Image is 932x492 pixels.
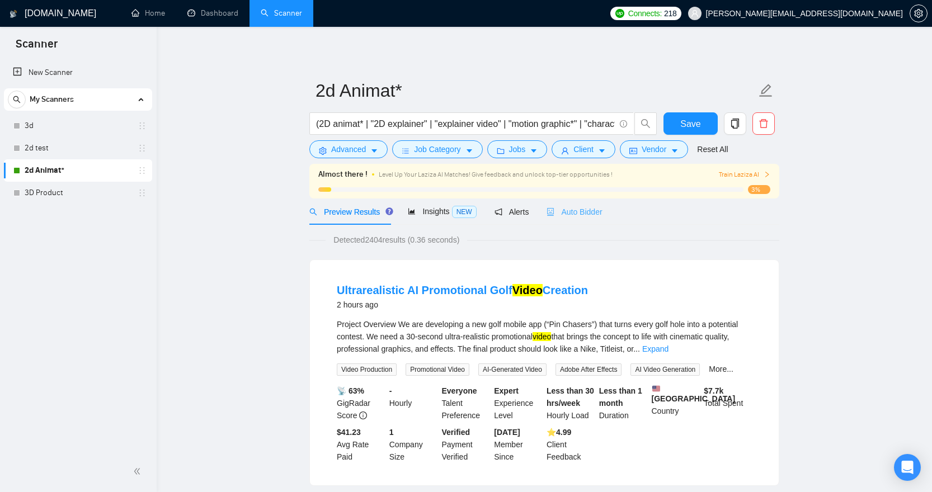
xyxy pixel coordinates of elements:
[615,9,624,18] img: upwork-logo.png
[331,143,366,155] span: Advanced
[337,386,364,395] b: 📡 63%
[599,386,642,408] b: Less than 1 month
[316,117,615,131] input: Search Freelance Jobs...
[702,385,754,422] div: Total Spent
[630,363,700,376] span: AI Video Generation
[30,88,74,111] span: My Scanners
[497,146,505,155] span: folder
[544,426,597,463] div: Client Feedback
[389,386,392,395] b: -
[8,96,25,103] span: search
[573,143,594,155] span: Client
[649,385,702,422] div: Country
[309,140,388,158] button: settingAdvancedcaret-down
[309,208,317,216] span: search
[131,8,165,18] a: homeHome
[671,146,679,155] span: caret-down
[547,208,554,216] span: robot
[440,385,492,422] div: Talent Preference
[133,466,144,477] span: double-left
[533,332,551,341] mark: video
[335,426,387,463] div: Avg Rate Paid
[318,168,368,181] span: Almost there !
[309,207,390,216] span: Preview Results
[709,365,733,373] a: More...
[556,363,622,376] span: Adobe After Effects
[316,77,756,105] input: Scanner name...
[680,117,700,131] span: Save
[894,454,921,481] div: Open Intercom Messenger
[138,166,147,175] span: holder
[547,428,571,437] b: ⭐️ 4.99
[628,7,662,20] span: Connects:
[724,112,746,135] button: copy
[370,146,378,155] span: caret-down
[261,8,302,18] a: searchScanner
[414,143,460,155] span: Job Category
[642,143,666,155] span: Vendor
[724,119,746,129] span: copy
[629,146,637,155] span: idcard
[25,159,131,182] a: 2d Animat*
[547,386,594,408] b: Less than 30 hrs/week
[379,171,613,178] span: Level Up Your Laziza AI Matches! Give feedback and unlock top-tier opportunities !
[478,363,547,376] span: AI-Generated Video
[495,208,502,216] span: notification
[408,207,416,215] span: area-chart
[509,143,526,155] span: Jobs
[187,8,238,18] a: dashboardDashboard
[664,7,676,20] span: 218
[704,386,723,395] b: $ 7.7k
[359,411,367,419] span: info-circle
[494,428,520,437] b: [DATE]
[326,234,467,246] span: Detected 2404 results (0.36 seconds)
[544,385,597,422] div: Hourly Load
[598,146,606,155] span: caret-down
[748,185,770,194] span: 3%
[465,146,473,155] span: caret-down
[452,206,477,218] span: NEW
[652,385,660,392] img: 🇺🇸
[642,344,669,353] a: Expand
[492,385,544,422] div: Experience Level
[620,120,627,127] span: info-circle
[561,146,569,155] span: user
[512,284,543,296] mark: Video
[25,115,131,137] a: 3d
[384,206,394,216] div: Tooltip anchor
[910,9,928,18] a: setting
[337,298,588,311] div: 2 hours ago
[634,112,657,135] button: search
[487,140,548,158] button: folderJobscaret-down
[691,10,699,17] span: user
[442,386,477,395] b: Everyone
[337,284,588,296] a: Ultrarealistic AI Promotional GolfVideoCreation
[337,318,752,355] div: Project Overview We are developing a new golf mobile app (“Pin Chasers”) that turns every golf ho...
[547,207,602,216] span: Auto Bidder
[406,363,469,376] span: Promotional Video
[392,140,482,158] button: barsJob Categorycaret-down
[552,140,615,158] button: userClientcaret-down
[389,428,394,437] b: 1
[492,426,544,463] div: Member Since
[764,171,770,178] span: right
[620,140,688,158] button: idcardVendorcaret-down
[13,61,143,84] a: New Scanner
[597,385,649,422] div: Duration
[495,207,529,216] span: Alerts
[719,169,770,180] button: Train Laziza AI
[138,144,147,153] span: holder
[337,428,361,437] b: $41.23
[635,119,656,129] span: search
[402,146,409,155] span: bars
[697,143,728,155] a: Reset All
[652,385,736,403] b: [GEOGRAPHIC_DATA]
[25,137,131,159] a: 2d test
[138,121,147,130] span: holder
[442,428,470,437] b: Verified
[633,344,640,353] span: ...
[4,88,152,204] li: My Scanners
[408,207,476,216] span: Insights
